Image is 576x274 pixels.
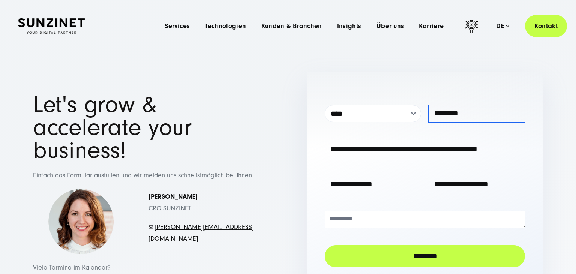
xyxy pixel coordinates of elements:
[261,22,322,30] a: Kunden & Branchen
[376,22,404,30] a: Über uns
[205,22,246,30] a: Technologien
[48,189,114,255] img: Simona-kontakt-page-picture
[148,193,198,201] strong: [PERSON_NAME]
[165,22,190,30] a: Services
[18,18,85,34] img: SUNZINET Full Service Digital Agentur
[148,223,254,243] a: [PERSON_NAME][EMAIL_ADDRESS][DOMAIN_NAME]
[337,22,361,30] a: Insights
[33,91,192,164] span: Let's grow & accelerate your business!
[525,15,567,37] a: Kontakt
[33,171,253,179] span: Einfach das Formular ausfüllen und wir melden uns schnellstmöglich bei Ihnen.
[148,191,254,214] p: CRO SUNZINET
[496,22,509,30] div: de
[153,223,154,231] span: -
[419,22,444,30] a: Karriere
